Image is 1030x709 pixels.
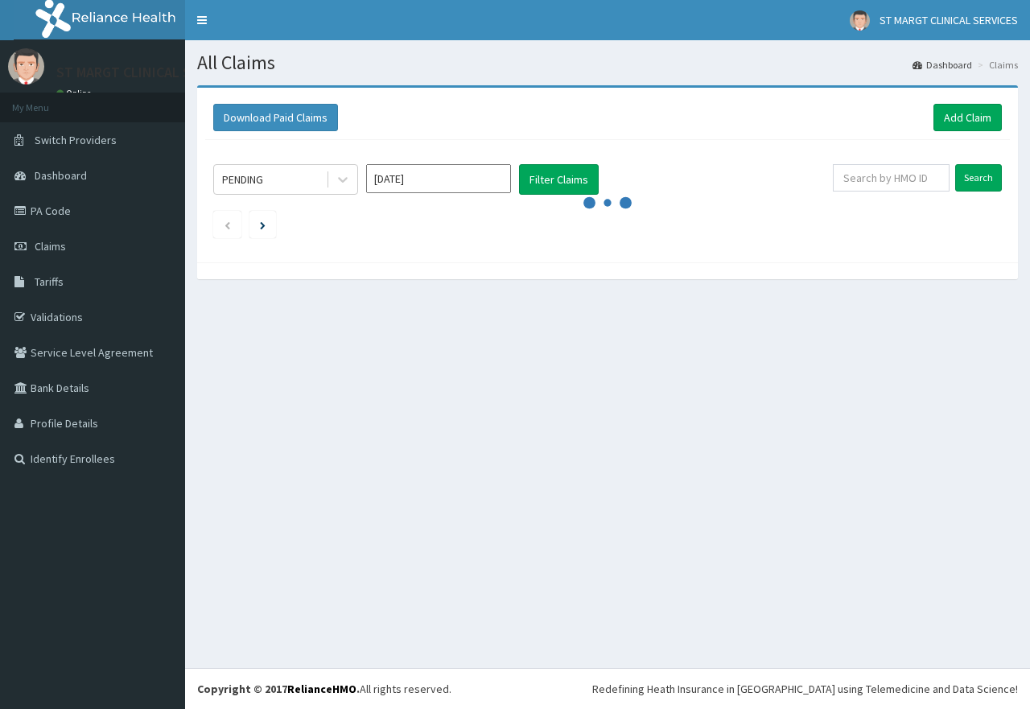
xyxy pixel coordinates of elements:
[197,682,360,696] strong: Copyright © 2017 .
[833,164,950,192] input: Search by HMO ID
[224,217,231,232] a: Previous page
[880,13,1018,27] span: ST MARGT CLINICAL SERVICES
[913,58,972,72] a: Dashboard
[850,10,870,31] img: User Image
[519,164,599,195] button: Filter Claims
[56,88,95,99] a: Online
[583,179,632,227] svg: audio-loading
[222,171,263,188] div: PENDING
[213,104,338,131] button: Download Paid Claims
[56,65,241,80] p: ST MARGT CLINICAL SERVICES
[8,48,44,85] img: User Image
[35,133,117,147] span: Switch Providers
[287,682,356,696] a: RelianceHMO
[933,104,1002,131] a: Add Claim
[35,239,66,254] span: Claims
[592,681,1018,697] div: Redefining Heath Insurance in [GEOGRAPHIC_DATA] using Telemedicine and Data Science!
[366,164,511,193] input: Select Month and Year
[35,274,64,289] span: Tariffs
[974,58,1018,72] li: Claims
[185,668,1030,709] footer: All rights reserved.
[35,168,87,183] span: Dashboard
[260,217,266,232] a: Next page
[955,164,1002,192] input: Search
[197,52,1018,73] h1: All Claims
